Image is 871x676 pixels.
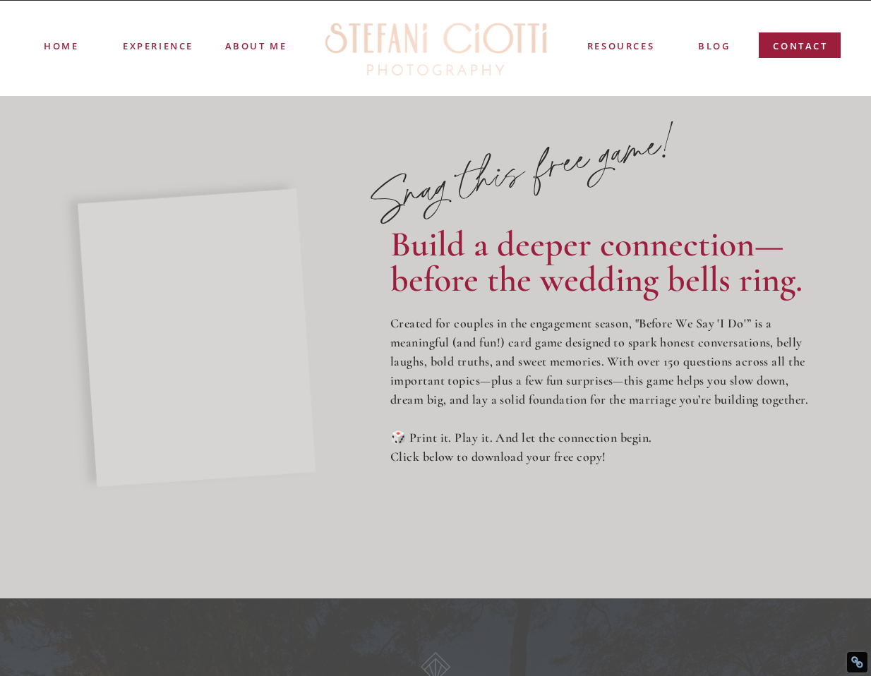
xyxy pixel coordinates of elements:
[123,39,193,50] a: experience
[851,656,864,669] div: Restore Info Box &#10;&#10;NoFollow Info:&#10; META-Robots NoFollow: &#09;false&#10; META-Robots ...
[773,39,828,59] a: contact
[390,314,811,470] p: Created for couples in the engagement season, "Before We Say 'I Do'” is a meaningful (and fun!) c...
[224,39,288,52] a: ABOUT ME
[390,227,815,303] h2: Build a deeper connection—before the wedding bells ring.
[44,39,78,52] a: Home
[698,39,730,55] a: blog
[352,117,685,234] p: Snag this free game!
[586,39,656,55] a: resources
